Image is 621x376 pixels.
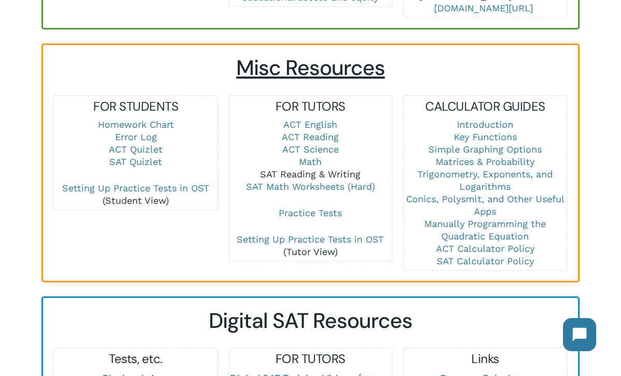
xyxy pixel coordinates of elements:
span: Misc Resources [236,54,385,82]
a: [DOMAIN_NAME][URL] [434,3,533,13]
a: Practice Tests [279,207,342,218]
a: ACT Science [282,144,339,155]
a: SAT Math Worksheets (Hard) [246,181,375,192]
h5: FOR TUTORS [229,98,392,115]
h2: Digital SAT Resources [53,308,568,334]
a: Error Log [115,131,157,142]
p: (Tutor View) [229,233,392,258]
a: Manually Programming the Quadratic Equation [424,218,546,242]
a: Homework Chart [98,119,174,130]
a: Key Functions [454,131,517,142]
h5: Tests, etc. [54,351,217,367]
a: ACT Calculator Policy [436,243,535,254]
h5: FOR STUDENTS [54,98,217,115]
h5: CALCULATOR GUIDES [403,98,567,115]
a: Trigonometry, Exponents, and Logarithms [417,169,553,192]
a: Matrices & Probability [436,156,535,167]
a: Conics, Polysmlt, and Other Useful Apps [406,193,565,217]
a: Math [299,156,322,167]
a: Setting Up Practice Tests in OST [237,234,384,245]
a: ACT English [283,119,337,130]
a: Introduction [457,119,513,130]
a: ACT Reading [282,131,339,142]
p: (Student View) [54,182,217,207]
a: SAT Calculator Policy [437,255,534,266]
a: SAT Quizlet [109,156,162,167]
a: Simple Graphing Options [428,144,542,155]
a: ACT Quizlet [109,144,163,155]
a: SAT Reading & Writing [260,169,360,179]
iframe: Chatbot [553,308,606,362]
a: Setting Up Practice Tests in OST [62,183,209,193]
h5: FOR TUTORS [229,351,392,367]
h5: Links [403,351,567,367]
